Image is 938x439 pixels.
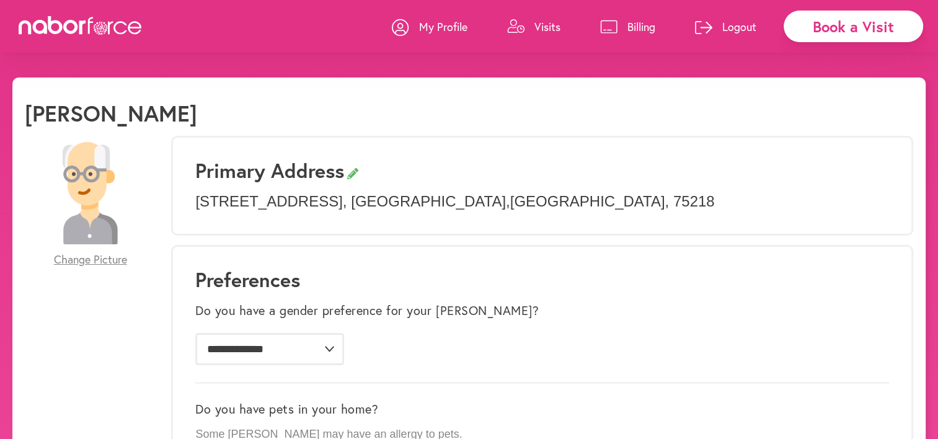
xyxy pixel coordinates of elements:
[195,193,889,211] p: [STREET_ADDRESS] , [GEOGRAPHIC_DATA] , [GEOGRAPHIC_DATA] , 75218
[600,8,655,45] a: Billing
[39,142,141,244] img: 28479a6084c73c1d882b58007db4b51f.png
[195,402,378,417] label: Do you have pets in your home?
[784,11,923,42] div: Book a Visit
[419,19,467,34] p: My Profile
[54,253,127,267] span: Change Picture
[627,19,655,34] p: Billing
[534,19,560,34] p: Visits
[195,268,889,291] h1: Preferences
[507,8,560,45] a: Visits
[195,159,889,182] h3: Primary Address
[722,19,756,34] p: Logout
[392,8,467,45] a: My Profile
[695,8,756,45] a: Logout
[25,100,197,126] h1: [PERSON_NAME]
[195,303,539,318] label: Do you have a gender preference for your [PERSON_NAME]?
